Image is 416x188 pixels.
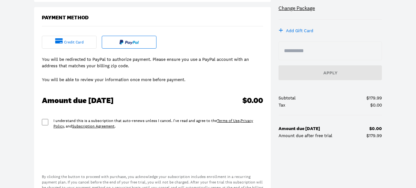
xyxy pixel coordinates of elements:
[286,27,313,34] div: Add Gift Card
[284,70,377,75] div: Apply
[369,126,382,131] b: $0.00
[42,15,89,21] div: Payment Method
[119,40,139,45] img: Paypal fulltext logo
[42,56,263,69] div: You will be redirected to PayPal to authorize payment. Please ensure you use a PayPal account wit...
[242,96,263,105] div: $0.00
[279,27,283,33] div: +
[279,103,285,107] div: Tax
[366,133,382,138] div: $179.99
[53,118,253,129] a: Privacy Policy
[279,96,296,100] div: Subtotal
[279,5,315,12] a: Change Package
[366,96,382,100] div: $179.99
[42,77,185,83] div: You will be able to review your information once more before payment.
[279,126,320,131] b: Amount due [DATE]
[279,27,313,34] button: +Add Gift Card
[42,96,114,105] div: Amount due [DATE]
[64,40,84,45] div: credit card
[217,118,240,123] a: Terms of Use
[72,124,115,129] a: Subscription Agreement
[128,142,177,159] iframe: PayPal
[53,118,263,129] div: I understand this is a subscription that auto-renews unless I cancel. I've read and agree to the ...
[279,133,332,138] div: Amount due after free trial
[279,65,382,80] button: Apply
[370,103,382,107] div: $0.00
